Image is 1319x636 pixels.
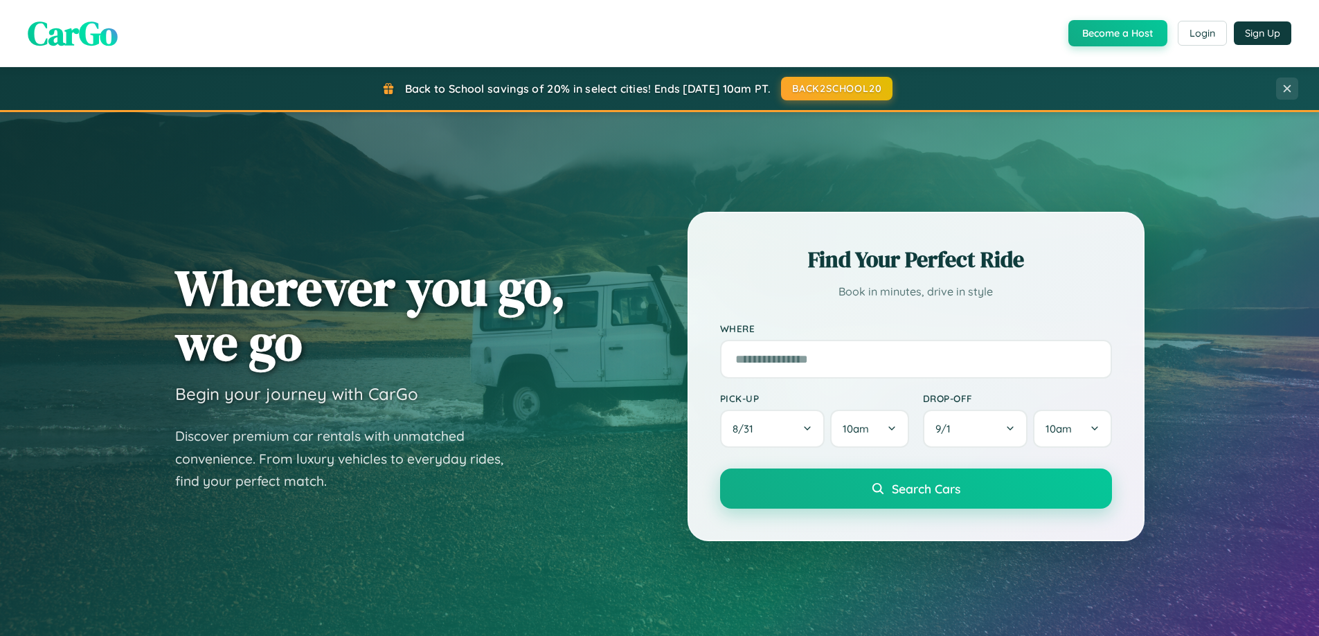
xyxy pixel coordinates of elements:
p: Discover premium car rentals with unmatched convenience. From luxury vehicles to everyday rides, ... [175,425,521,493]
h2: Find Your Perfect Ride [720,244,1112,275]
button: Login [1178,21,1227,46]
button: Sign Up [1234,21,1291,45]
span: 10am [843,422,869,435]
span: 10am [1046,422,1072,435]
button: 10am [1033,410,1111,448]
label: Where [720,322,1112,334]
label: Drop-off [923,392,1112,404]
button: 8/31 [720,410,825,448]
span: 8 / 31 [733,422,760,435]
p: Book in minutes, drive in style [720,282,1112,302]
button: 9/1 [923,410,1028,448]
span: Back to School savings of 20% in select cities! Ends [DATE] 10am PT. [405,82,771,96]
label: Pick-up [720,392,909,404]
button: Become a Host [1068,20,1167,46]
button: Search Cars [720,469,1112,509]
button: BACK2SCHOOL20 [781,77,892,100]
span: 9 / 1 [935,422,958,435]
button: 10am [830,410,908,448]
span: Search Cars [892,481,960,496]
h1: Wherever you go, we go [175,260,566,370]
span: CarGo [28,10,118,56]
h3: Begin your journey with CarGo [175,383,418,404]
